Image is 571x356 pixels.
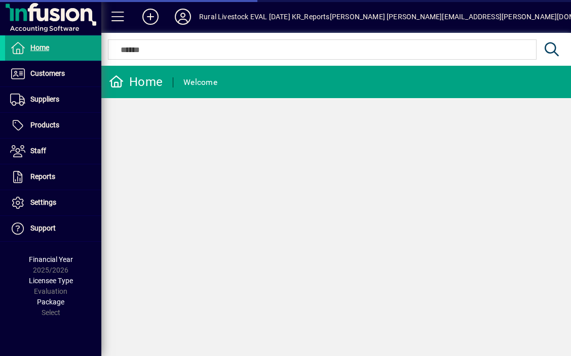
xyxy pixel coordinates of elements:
a: Products [5,113,101,138]
span: Staff [30,147,46,155]
a: Suppliers [5,87,101,112]
a: Reports [5,164,101,190]
a: Settings [5,190,101,215]
span: Financial Year [29,255,73,263]
a: Staff [5,139,101,164]
span: Reports [30,172,55,181]
span: Home [30,43,49,52]
span: Products [30,121,59,129]
span: Suppliers [30,95,59,103]
button: Profile [167,8,199,26]
span: Package [37,298,64,306]
span: Licensee Type [29,277,73,285]
div: Home [109,74,163,90]
div: Welcome [183,74,217,91]
span: Support [30,224,56,232]
button: Add [134,8,167,26]
span: Settings [30,198,56,206]
span: Customers [30,69,65,77]
div: Rural Livestock EVAL [DATE] KR_Reports [199,9,330,25]
a: Customers [5,61,101,86]
a: Support [5,216,101,241]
